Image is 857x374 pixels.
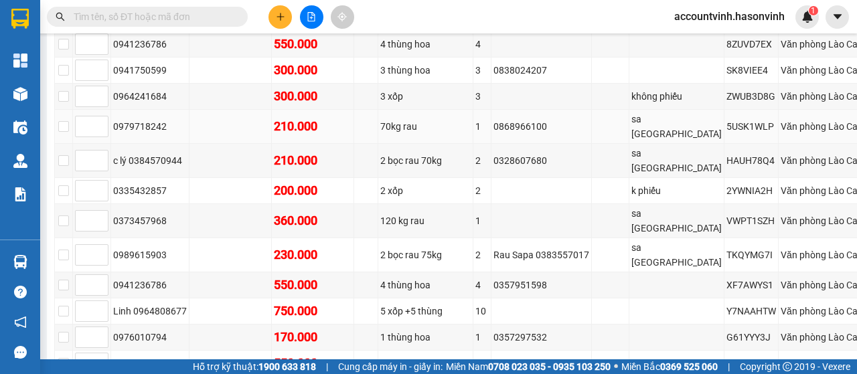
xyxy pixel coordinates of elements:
[274,302,352,320] div: 750.000
[274,35,352,54] div: 550.000
[724,144,779,178] td: HAUH78Q4
[475,330,489,345] div: 1
[113,356,187,371] div: 0914372525
[631,146,722,175] div: sa [GEOGRAPHIC_DATA]
[475,119,489,134] div: 1
[113,63,187,78] div: 0941750599
[475,153,489,168] div: 2
[14,316,27,329] span: notification
[13,87,27,101] img: warehouse-icon
[113,153,187,168] div: c lý 0384570944
[274,354,352,373] div: 550.000
[380,89,471,104] div: 3 xốp
[13,187,27,201] img: solution-icon
[728,359,730,374] span: |
[113,37,187,52] div: 0941236786
[113,89,187,104] div: 0964241684
[14,286,27,298] span: question-circle
[724,324,779,351] td: G61YYY3J
[726,183,776,198] div: 2YWNIA2H
[631,89,722,104] div: không phiếu
[493,330,589,345] div: 0357297532
[811,6,815,15] span: 1
[724,272,779,298] td: XF7AWYS1
[258,361,316,372] strong: 1900 633 818
[724,31,779,58] td: 8ZUVD7EX
[274,276,352,294] div: 550.000
[307,12,316,21] span: file-add
[113,183,187,198] div: 0335432857
[660,361,718,372] strong: 0369 525 060
[14,346,27,359] span: message
[380,183,471,198] div: 2 xốp
[380,153,471,168] div: 2 bọc rau 70kg
[446,359,611,374] span: Miền Nam
[274,211,352,230] div: 360.000
[631,112,722,141] div: sa [GEOGRAPHIC_DATA]
[268,5,292,29] button: plus
[724,58,779,84] td: SK8VIEE4
[493,63,589,78] div: 0838024207
[380,119,471,134] div: 70kg rau
[475,89,489,104] div: 3
[724,178,779,204] td: 2YWNIA2H
[475,304,489,318] div: 10
[380,330,471,345] div: 1 thùng hoa
[726,248,776,262] div: TKQYMG7I
[488,361,611,372] strong: 0708 023 035 - 0935 103 250
[475,278,489,292] div: 4
[11,9,29,29] img: logo-vxr
[274,151,352,170] div: 210.000
[724,238,779,272] td: TKQYMG7I
[809,6,818,15] sup: 1
[724,298,779,324] td: Y7NAAHTW
[113,248,187,262] div: 0989615903
[113,330,187,345] div: 0976010794
[13,120,27,134] img: warehouse-icon
[493,248,589,262] div: Rau Sapa 0383557017
[13,255,27,269] img: warehouse-icon
[274,181,352,200] div: 200.000
[274,87,352,106] div: 300.000
[380,37,471,52] div: 4 thùng hoa
[274,117,352,136] div: 210.000
[475,183,489,198] div: 2
[726,213,776,228] div: VWPT1SZH
[276,12,285,21] span: plus
[724,110,779,144] td: 5USK1WLP
[380,63,471,78] div: 3 thùng hoa
[13,154,27,168] img: warehouse-icon
[621,359,718,374] span: Miền Bắc
[614,364,618,369] span: ⚪️
[113,304,187,318] div: Linh 0964808677
[326,359,328,374] span: |
[801,11,813,23] img: icon-new-feature
[331,5,354,29] button: aim
[493,278,589,292] div: 0357951598
[726,304,776,318] div: Y7NAAHTW
[724,204,779,238] td: VWPT1SZH
[475,63,489,78] div: 3
[274,61,352,80] div: 300.000
[493,119,589,134] div: 0868966100
[724,84,779,110] td: ZWUB3D8G
[380,356,471,371] div: 4 thùng hoa
[631,240,722,270] div: sa [GEOGRAPHIC_DATA]
[274,328,352,347] div: 170.000
[726,63,776,78] div: SK8VIEE4
[56,12,65,21] span: search
[113,213,187,228] div: 0373457968
[380,248,471,262] div: 2 bọc rau 75kg
[726,330,776,345] div: G61YYY3J
[832,11,844,23] span: caret-down
[380,278,471,292] div: 4 thùng hoa
[380,304,471,318] div: 5 xốp +5 thùng
[113,278,187,292] div: 0941236786
[826,5,849,29] button: caret-down
[493,356,589,371] div: 0972315357
[475,356,489,371] div: 4
[475,37,489,52] div: 4
[274,246,352,264] div: 230.000
[631,183,722,198] div: k phiếu
[113,119,187,134] div: 0979718242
